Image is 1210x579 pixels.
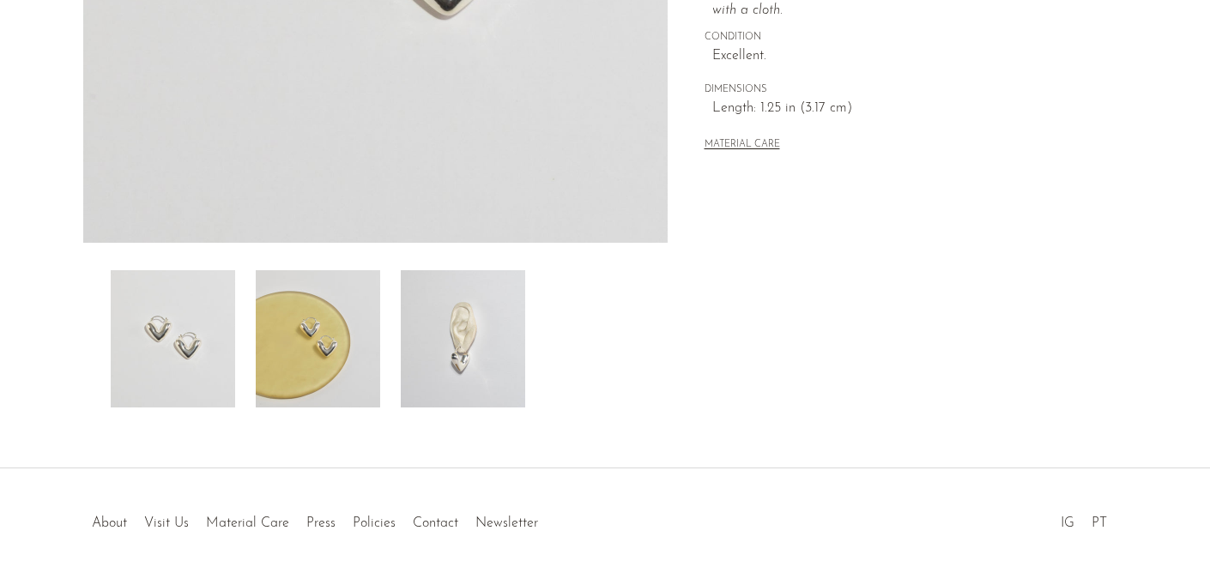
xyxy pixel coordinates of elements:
[353,516,396,530] a: Policies
[92,516,127,530] a: About
[401,270,525,407] img: Sterling Heart Hoop Earrings
[144,516,189,530] a: Visit Us
[705,82,1091,98] span: DIMENSIONS
[306,516,336,530] a: Press
[111,270,235,407] img: Sterling Heart Hoop Earrings
[705,139,780,152] button: MATERIAL CARE
[1092,516,1107,530] a: PT
[712,98,1091,120] span: Length: 1.25 in (3.17 cm)
[256,270,380,407] img: Sterling Heart Hoop Earrings
[83,503,547,535] ul: Quick links
[1061,516,1074,530] a: IG
[413,516,458,530] a: Contact
[206,516,289,530] a: Material Care
[705,30,1091,45] span: CONDITION
[1052,503,1116,535] ul: Social Medias
[712,45,1091,68] span: Excellent.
